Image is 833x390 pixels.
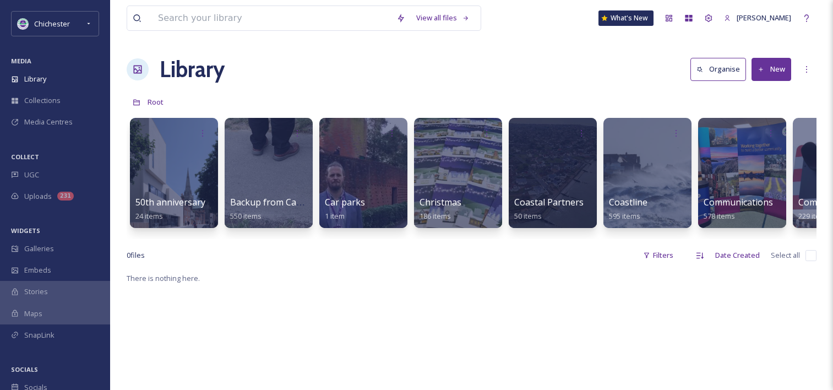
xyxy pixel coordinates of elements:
[609,197,647,221] a: Coastline595 items
[24,243,54,254] span: Galleries
[24,95,61,106] span: Collections
[11,226,40,235] span: WIDGETS
[704,197,773,221] a: Communications578 items
[325,197,365,221] a: Car parks1 item
[127,250,145,261] span: 0 file s
[420,196,461,208] span: Christmas
[704,196,773,208] span: Communications
[752,58,791,80] button: New
[135,211,163,221] span: 24 items
[325,211,345,221] span: 1 item
[24,74,46,84] span: Library
[230,211,262,221] span: 550 items
[135,197,205,221] a: 50th anniversary24 items
[11,365,38,373] span: SOCIALS
[160,53,225,86] a: Library
[514,211,542,221] span: 50 items
[148,97,164,107] span: Root
[148,95,164,109] a: Root
[24,117,73,127] span: Media Centres
[704,211,735,221] span: 578 items
[34,19,70,29] span: Chichester
[127,273,200,283] span: There is nothing here.
[609,211,640,221] span: 595 items
[420,211,451,221] span: 186 items
[737,13,791,23] span: [PERSON_NAME]
[135,196,205,208] span: 50th anniversary
[710,245,765,266] div: Date Created
[420,197,461,221] a: Christmas186 items
[18,18,29,29] img: Logo_of_Chichester_District_Council.png
[230,197,318,221] a: Backup from Camera550 items
[411,7,475,29] a: View all files
[598,10,654,26] a: What's New
[24,330,55,340] span: SnapLink
[690,58,746,80] button: Organise
[325,196,365,208] span: Car parks
[24,308,42,319] span: Maps
[24,286,48,297] span: Stories
[11,57,31,65] span: MEDIA
[514,196,584,208] span: Coastal Partners
[153,6,391,30] input: Search your library
[718,7,797,29] a: [PERSON_NAME]
[57,192,74,201] div: 231
[609,196,647,208] span: Coastline
[24,191,52,202] span: Uploads
[638,245,679,266] div: Filters
[230,196,318,208] span: Backup from Camera
[11,153,39,161] span: COLLECT
[771,250,800,261] span: Select all
[514,197,584,221] a: Coastal Partners50 items
[24,170,39,180] span: UGC
[798,211,830,221] span: 229 items
[24,265,51,275] span: Embeds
